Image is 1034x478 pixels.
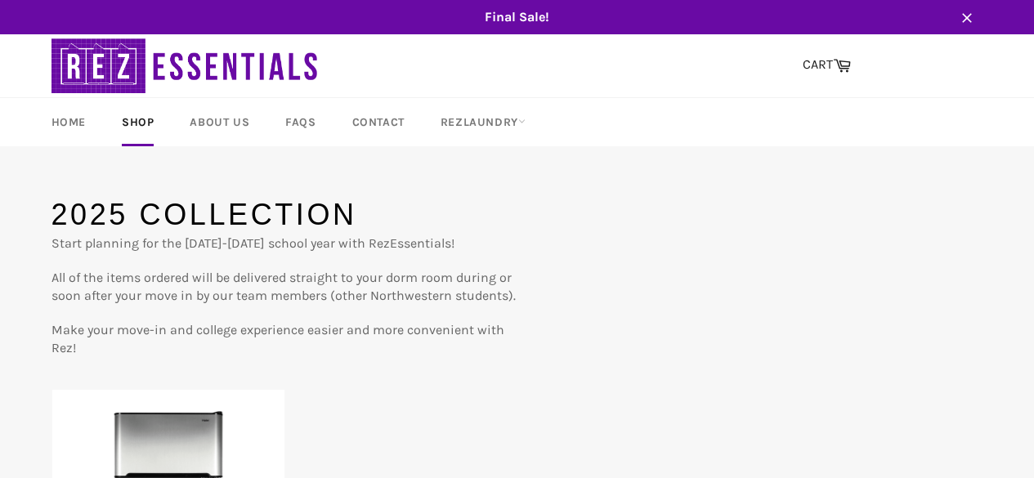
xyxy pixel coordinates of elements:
[51,235,517,252] p: Start planning for the [DATE]-[DATE] school year with RezEssentials!
[51,34,321,97] img: RezEssentials
[35,8,1000,26] span: Final Sale!
[269,98,332,146] a: FAQs
[795,48,859,83] a: CART
[51,269,517,305] p: All of the items ordered will be delivered straight to your dorm room during or soon after your m...
[173,98,266,146] a: About Us
[51,321,517,357] p: Make your move-in and college experience easier and more convenient with Rez!
[336,98,421,146] a: Contact
[105,98,170,146] a: Shop
[35,98,102,146] a: Home
[51,194,517,235] h1: 2025 Collection
[424,98,542,146] a: RezLaundry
